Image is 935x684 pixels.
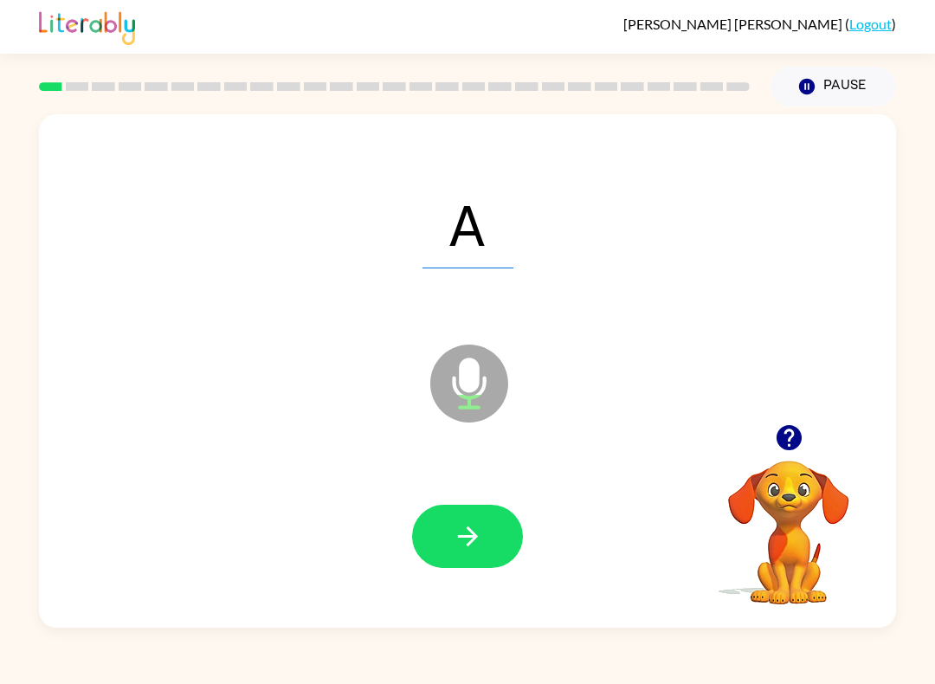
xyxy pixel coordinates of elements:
[623,16,845,32] span: [PERSON_NAME] [PERSON_NAME]
[623,16,896,32] div: ( )
[849,16,892,32] a: Logout
[39,7,135,45] img: Literably
[422,178,513,268] span: A
[702,434,875,607] video: Your browser must support playing .mp4 files to use Literably. Please try using another browser.
[771,67,896,106] button: Pause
